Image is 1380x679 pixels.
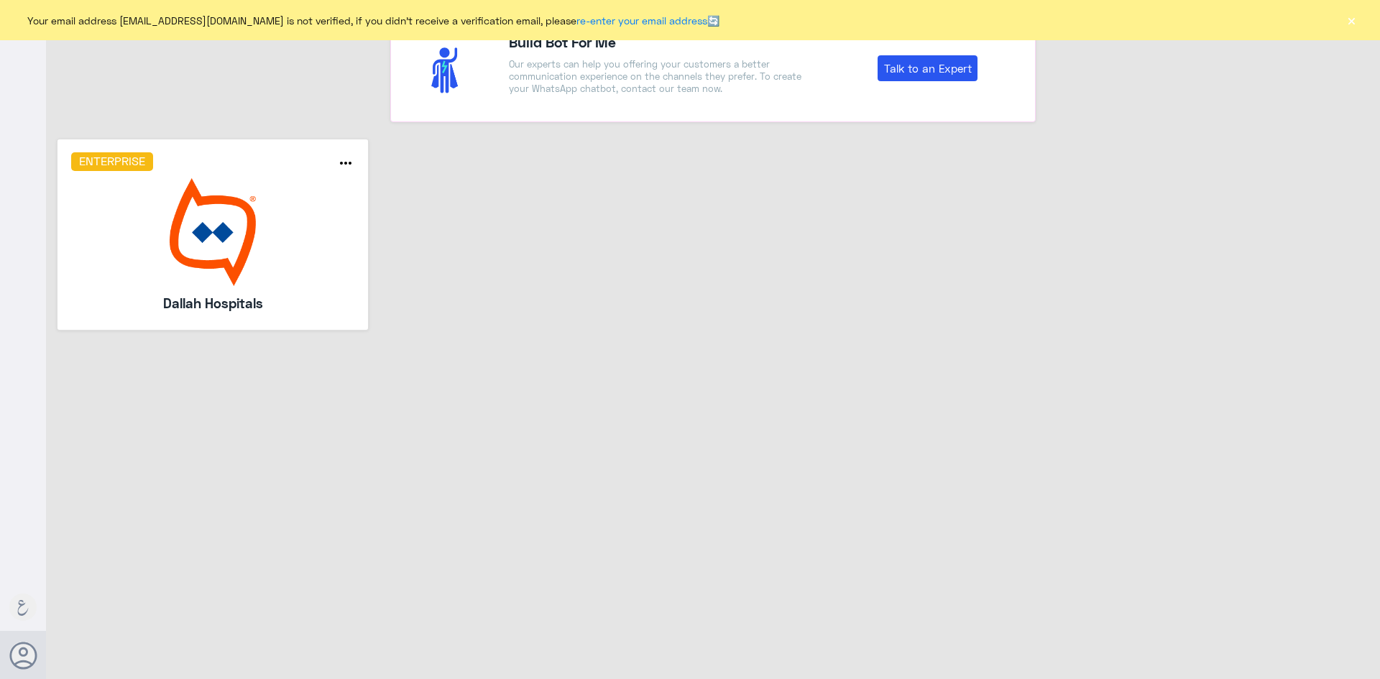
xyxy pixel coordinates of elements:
a: Talk to an Expert [878,55,977,81]
span: Your email address [EMAIL_ADDRESS][DOMAIN_NAME] is not verified, if you didn't receive a verifica... [27,13,719,28]
i: more_horiz [337,154,354,172]
h4: Build Bot For Me [509,31,809,52]
h6: Enterprise [71,152,154,171]
h5: Dallah Hospitals [109,293,316,313]
p: Our experts can help you offering your customers a better communication experience on the channel... [509,58,809,95]
button: Avatar [9,642,37,669]
button: more_horiz [337,154,354,175]
img: bot image [71,178,355,286]
a: re-enter your email address [576,14,707,27]
button: × [1344,13,1358,27]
